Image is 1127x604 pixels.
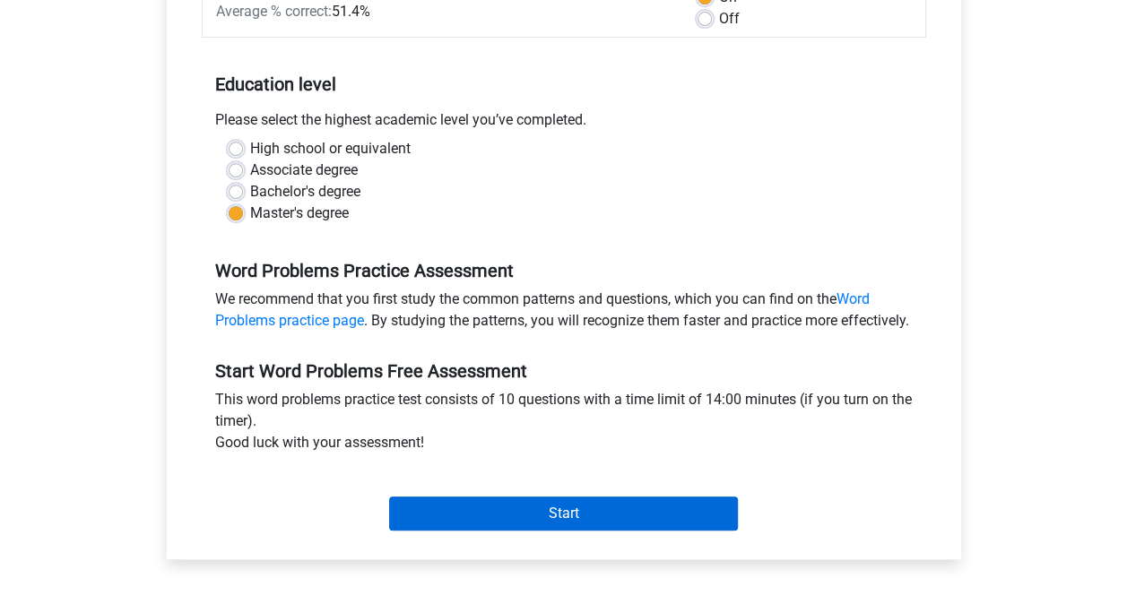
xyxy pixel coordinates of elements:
[215,66,913,102] h5: Education level
[719,8,740,30] label: Off
[202,389,926,461] div: This word problems practice test consists of 10 questions with a time limit of 14:00 minutes (if ...
[215,260,913,281] h5: Word Problems Practice Assessment
[250,138,411,160] label: High school or equivalent
[203,1,684,22] div: 51.4%
[215,360,913,382] h5: Start Word Problems Free Assessment
[216,3,332,20] span: Average % correct:
[250,160,358,181] label: Associate degree
[250,203,349,224] label: Master's degree
[202,109,926,138] div: Please select the highest academic level you’ve completed.
[389,496,738,531] input: Start
[202,289,926,339] div: We recommend that you first study the common patterns and questions, which you can find on the . ...
[250,181,360,203] label: Bachelor's degree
